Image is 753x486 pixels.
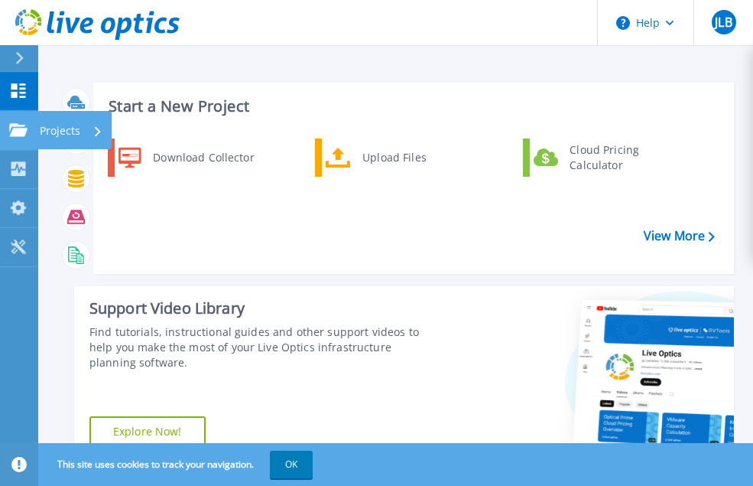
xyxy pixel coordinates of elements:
p: Projects [40,111,80,151]
a: View More [644,229,715,243]
span: JLB [715,16,732,28]
a: Cloud Pricing Calculator [523,139,680,177]
div: Cloud Pricing Calculator [562,142,675,173]
a: Explore Now! [89,416,206,447]
a: Download Collector [108,139,265,177]
button: OK [270,451,313,478]
div: Find tutorials, instructional guides and other support videos to help you make the most of your L... [89,325,429,370]
div: Upload Files [355,142,468,173]
span: This site uses cookies to track your navigation. [42,451,313,478]
a: Upload Files [315,139,472,177]
h3: Start a New Project [109,98,714,115]
div: Support Video Library [89,298,429,318]
div: Download Collector [145,142,261,173]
